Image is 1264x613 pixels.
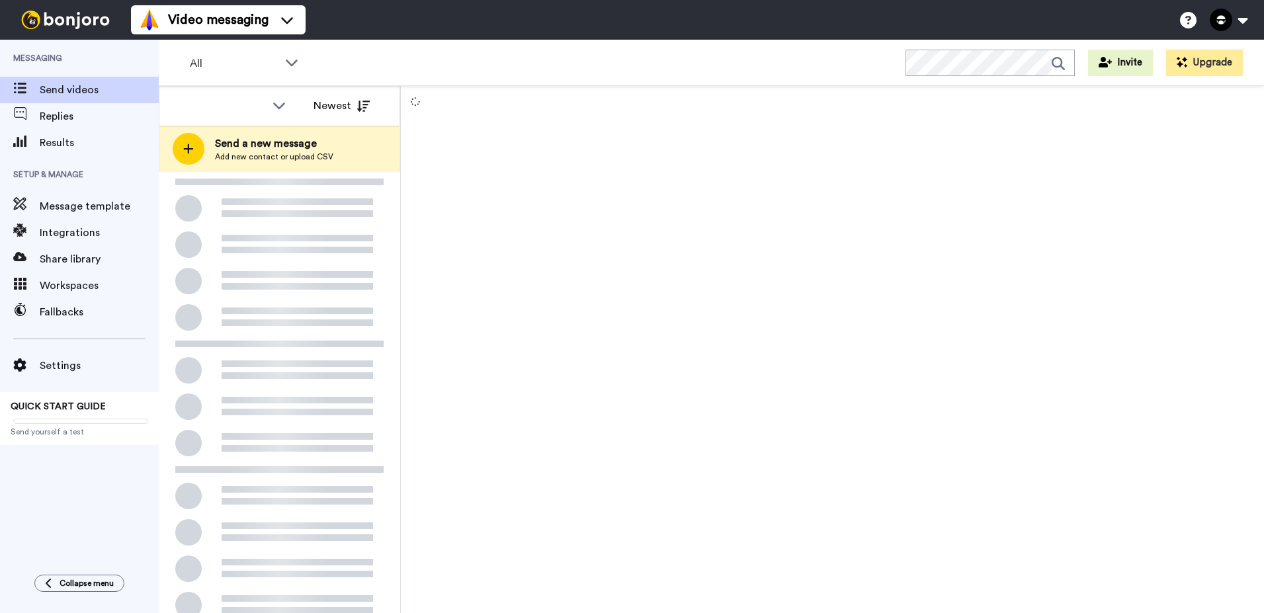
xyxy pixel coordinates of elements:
span: Results [40,135,159,151]
span: Workspaces [40,278,159,294]
span: Send yourself a test [11,427,148,437]
img: bj-logo-header-white.svg [16,11,115,29]
span: Video messaging [168,11,269,29]
span: Collapse menu [60,578,114,589]
span: QUICK START GUIDE [11,402,106,411]
span: Send videos [40,82,159,98]
button: Upgrade [1166,50,1243,76]
span: Message template [40,198,159,214]
span: Send a new message [215,136,333,151]
button: Newest [304,93,380,119]
span: Settings [40,358,159,374]
span: Integrations [40,225,159,241]
span: Replies [40,108,159,124]
button: Collapse menu [34,575,124,592]
img: vm-color.svg [139,9,160,30]
button: Invite [1088,50,1153,76]
span: Add new contact or upload CSV [215,151,333,162]
span: Share library [40,251,159,267]
span: All [190,56,278,71]
span: Fallbacks [40,304,159,320]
